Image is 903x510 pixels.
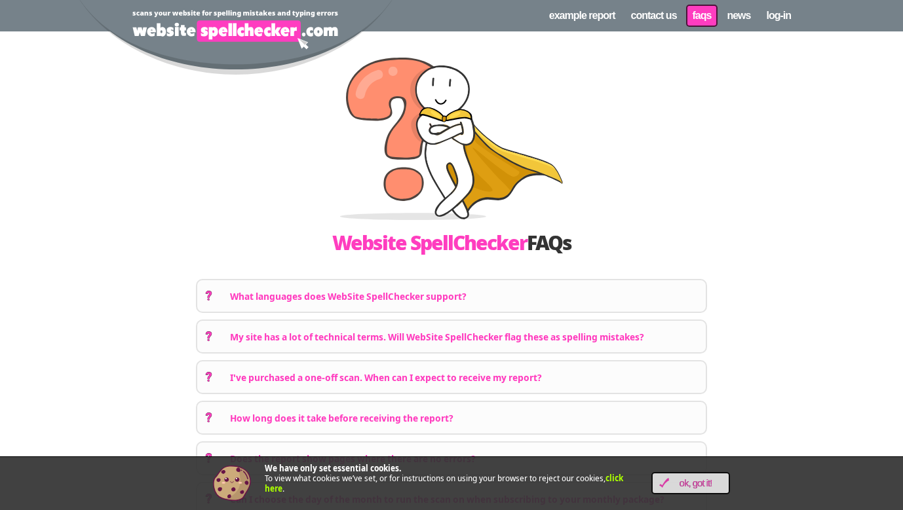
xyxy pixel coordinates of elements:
[196,233,707,253] h1: FAQs
[212,464,252,503] img: Cookie
[265,462,402,474] strong: We have only set essential cookies.
[230,452,476,464] a: Does the report show pages where there are no errors?
[230,371,542,383] a: I've purchased a one-off scan. When can I expect to receive my report?
[265,464,632,494] p: To view what cookies we’ve set, or for instructions on using your browser to reject our cookies, .
[758,3,799,28] a: Log-in
[719,3,758,28] a: News
[332,229,527,256] span: Website SpellChecker
[340,58,563,220] img: Website SpellChecker FAQs
[651,472,730,494] a: OK, Got it!
[265,472,623,494] a: click here
[230,290,467,302] a: What languages does WebSite SpellChecker support?
[230,412,453,424] a: How long does it take before receiving the report?
[685,3,720,28] a: FAQs
[669,478,722,489] span: OK, Got it!
[230,331,644,342] a: My site has a lot of technical terms. Will WebSite SpellChecker flag these as spelling mistakes?
[623,3,685,28] a: Contact us
[541,3,623,28] a: Example Report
